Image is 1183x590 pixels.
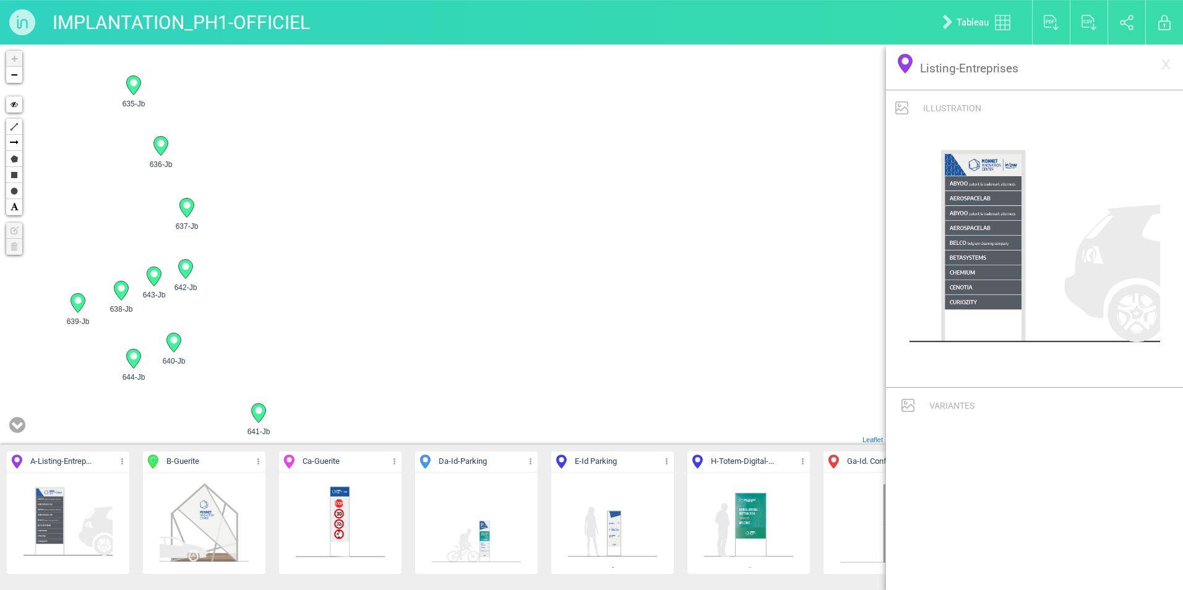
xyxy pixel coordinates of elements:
[22,477,114,569] img: 110643419188.png
[910,126,1160,377] img: 110643419188.png
[567,477,658,569] img: 152115790796.png
[6,167,22,183] a: Rectangle
[929,401,974,411] span: Variantes
[6,223,22,239] a: No layers to edit
[863,436,883,443] a: Leaflet
[295,477,386,569] img: 151942195394.png
[145,159,177,170] span: 636-Jb
[6,239,22,255] a: No layers to delete
[6,151,22,167] a: Polygon
[575,456,617,468] span: E - Id Parking
[711,456,774,468] span: H - Totem-Digital-...
[923,103,981,113] span: Illustration
[105,304,137,315] span: 638-Jb
[439,456,487,468] span: Da - Id-Parking
[243,426,275,437] span: 641-Jb
[53,6,310,38] p: IMPLANTATION_PH1-OFFICIEL
[170,282,202,293] span: 642-Jb
[138,289,170,301] span: 643-Jb
[431,477,522,569] img: 095744233885.png
[1082,15,1097,30] img: export_csv.svg
[847,456,916,468] span: Ga - Id. Conférence...
[901,399,914,412] img: IMP_ICON_integration.svg
[895,101,908,114] img: IMP_ICON_integration.svg
[303,456,340,468] span: Ca - Guerite
[839,477,931,569] img: 092314020177.png
[6,51,22,67] a: Zoom in
[118,98,150,109] span: 635-Jb
[6,119,22,135] a: Polyline
[171,221,203,232] span: 637-Jb
[1044,15,1059,30] img: export_pdf.svg
[6,67,22,83] a: Zoom out
[166,456,199,468] span: B - Guerite
[920,60,1149,77] p: Listing-Entreprises
[933,2,1026,42] a: Tableau
[30,456,92,468] span: A - Listing-Entrep...
[158,477,250,569] img: 092318252223.png
[158,356,190,367] span: 640-Jb
[1158,15,1171,30] img: locked.svg
[1155,51,1177,75] a: x
[995,15,1010,30] img: tableau.svg
[6,199,22,215] a: Text
[703,477,794,569] img: 095958547246.png
[1120,15,1134,30] img: share.svg
[62,316,94,327] span: 639-Jb
[6,183,22,199] a: Circle
[6,135,22,151] a: Arrow
[118,372,150,383] span: 644-Jb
